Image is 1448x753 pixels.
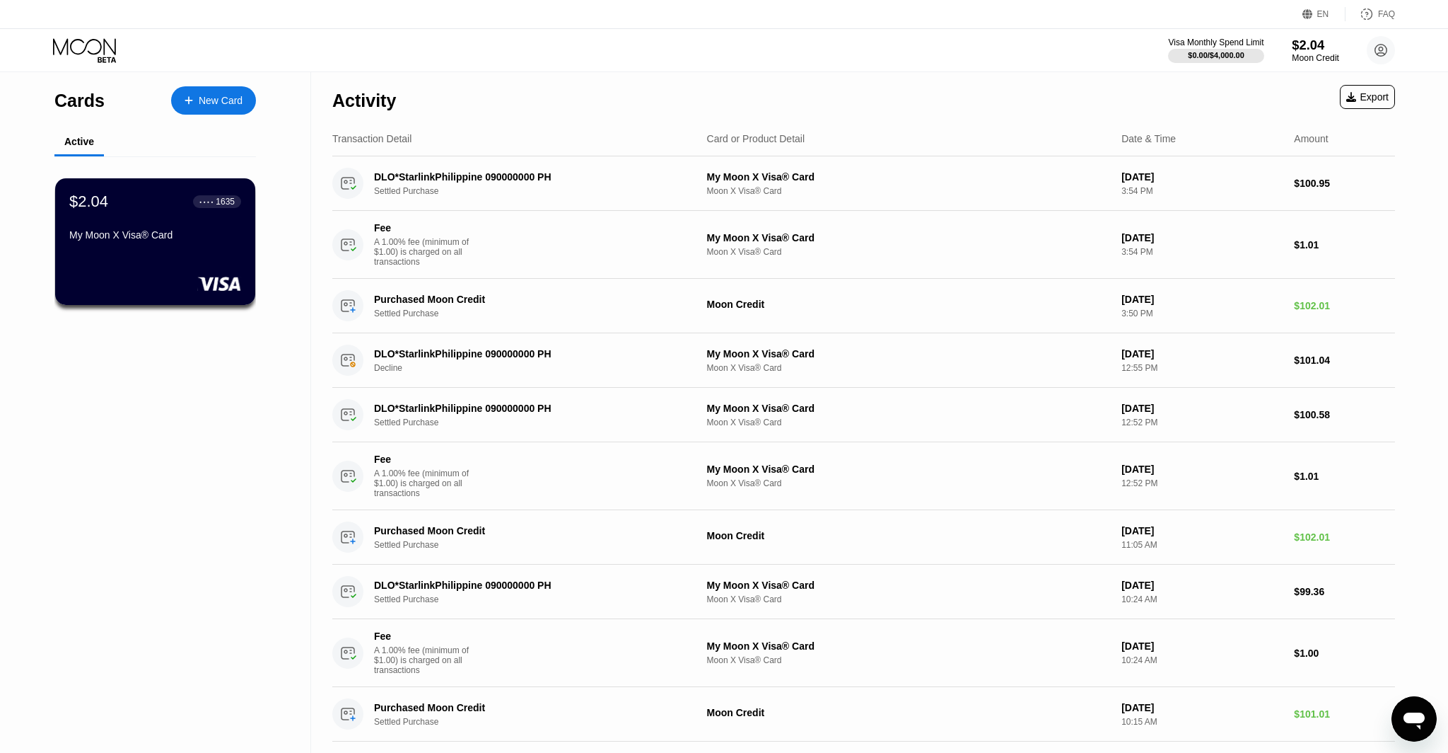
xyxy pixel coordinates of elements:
div: Visa Monthly Spend Limit [1168,38,1263,47]
div: Purchased Moon Credit [374,525,678,536]
div: Settled Purchase [374,594,701,604]
div: $100.58 [1294,409,1395,420]
div: Moon X Visa® Card [707,594,1111,604]
div: $1.00 [1294,648,1395,659]
div: Moon X Visa® Card [707,247,1111,257]
div: $102.01 [1294,531,1395,543]
div: Settled Purchase [374,309,701,318]
div: DLO*StarlinkPhilippine 090000000 PHDeclineMy Moon X Visa® CardMoon X Visa® Card[DATE]12:55 PM$101.04 [332,333,1395,388]
div: Visa Monthly Spend Limit$0.00/$4,000.00 [1168,38,1263,63]
div: DLO*StarlinkPhilippine 090000000 PH [374,171,678,183]
div: EN [1302,7,1345,21]
div: $1.01 [1294,239,1395,251]
div: FeeA 1.00% fee (minimum of $1.00) is charged on all transactionsMy Moon X Visa® CardMoon X Visa® ... [332,619,1395,687]
div: Moon Credit [707,299,1111,310]
div: Purchased Moon Credit [374,702,678,713]
div: [DATE] [1121,294,1283,305]
div: FeeA 1.00% fee (minimum of $1.00) is charged on all transactionsMy Moon X Visa® CardMoon X Visa® ... [332,211,1395,279]
div: 12:52 PM [1121,418,1283,427]
div: Activity [332,91,396,111]
div: [DATE] [1121,640,1283,652]
div: Active [64,136,94,147]
div: Settled Purchase [374,717,701,727]
div: 3:54 PM [1121,247,1283,257]
div: Settled Purchase [374,418,701,427]
div: DLO*StarlinkPhilippine 090000000 PH [374,580,678,591]
div: [DATE] [1121,232,1283,243]
div: [DATE] [1121,348,1283,360]
div: $100.95 [1294,178,1395,189]
div: Export [1340,85,1395,109]
div: Decline [374,363,701,373]
div: EN [1317,9,1329,19]
div: $2.04Moon Credit [1292,38,1339,63]
div: $101.04 [1294,355,1395,366]
div: Purchased Moon CreditSettled PurchaseMoon Credit[DATE]3:50 PM$102.01 [332,279,1395,333]
div: A 1.00% fee (minimum of $1.00) is charged on all transactions [374,237,480,267]
div: My Moon X Visa® Card [707,580,1111,591]
div: 12:55 PM [1121,363,1283,373]
div: FeeA 1.00% fee (minimum of $1.00) is charged on all transactionsMy Moon X Visa® CardMoon X Visa® ... [332,442,1395,510]
iframe: Button to launch messaging window [1391,696,1437,742]
div: [DATE] [1121,171,1283,183]
div: A 1.00% fee (minimum of $1.00) is charged on all transactions [374,645,480,675]
div: 10:24 AM [1121,655,1283,665]
div: ● ● ● ● [199,200,214,204]
div: My Moon X Visa® Card [707,640,1111,652]
div: [DATE] [1121,525,1283,536]
div: Export [1346,91,1389,103]
div: DLO*StarlinkPhilippine 090000000 PH [374,403,678,414]
div: $99.36 [1294,586,1395,597]
div: My Moon X Visa® Card [707,171,1111,183]
div: 10:24 AM [1121,594,1283,604]
div: DLO*StarlinkPhilippine 090000000 PHSettled PurchaseMy Moon X Visa® CardMoon X Visa® Card[DATE]10:... [332,565,1395,619]
div: $0.00 / $4,000.00 [1188,51,1244,59]
div: Fee [374,454,473,465]
div: Moon X Visa® Card [707,418,1111,427]
div: New Card [171,86,256,115]
div: $102.01 [1294,300,1395,311]
div: [DATE] [1121,702,1283,713]
div: Transaction Detail [332,133,411,144]
div: Moon Credit [707,707,1111,718]
div: 10:15 AM [1121,717,1283,727]
div: FAQ [1378,9,1395,19]
div: Fee [374,222,473,234]
div: $2.04● ● ● ●1635My Moon X Visa® Card [55,178,255,305]
div: Moon X Visa® Card [707,363,1111,373]
div: 3:50 PM [1121,309,1283,318]
div: $2.04 [1292,38,1339,52]
div: 12:52 PM [1121,478,1283,488]
div: Purchased Moon CreditSettled PurchaseMoon Credit[DATE]11:05 AM$102.01 [332,510,1395,565]
div: $101.01 [1294,708,1395,720]
div: My Moon X Visa® Card [707,232,1111,243]
div: DLO*StarlinkPhilippine 090000000 PH [374,348,678,360]
div: FAQ [1345,7,1395,21]
div: My Moon X Visa® Card [707,464,1111,475]
div: [DATE] [1121,464,1283,475]
div: Fee [374,631,473,642]
div: DLO*StarlinkPhilippine 090000000 PHSettled PurchaseMy Moon X Visa® CardMoon X Visa® Card[DATE]3:5... [332,156,1395,211]
div: Purchased Moon CreditSettled PurchaseMoon Credit[DATE]10:15 AM$101.01 [332,687,1395,742]
div: Date & Time [1121,133,1176,144]
div: 11:05 AM [1121,540,1283,550]
div: Moon X Visa® Card [707,655,1111,665]
div: $1.01 [1294,471,1395,482]
div: My Moon X Visa® Card [707,348,1111,360]
div: DLO*StarlinkPhilippine 090000000 PHSettled PurchaseMy Moon X Visa® CardMoon X Visa® Card[DATE]12:... [332,388,1395,442]
div: A 1.00% fee (minimum of $1.00) is charged on all transactions [374,469,480,498]
div: Moon X Visa® Card [707,478,1111,488]
div: New Card [199,95,243,107]
div: My Moon X Visa® Card [69,229,241,241]
div: [DATE] [1121,403,1283,414]
div: Settled Purchase [374,186,701,196]
div: Cards [54,91,105,111]
div: $2.04 [69,192,108,211]
div: Moon X Visa® Card [707,186,1111,196]
div: My Moon X Visa® Card [707,403,1111,414]
div: Moon Credit [1292,53,1339,63]
div: 3:54 PM [1121,186,1283,196]
div: [DATE] [1121,580,1283,591]
div: Amount [1294,133,1328,144]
